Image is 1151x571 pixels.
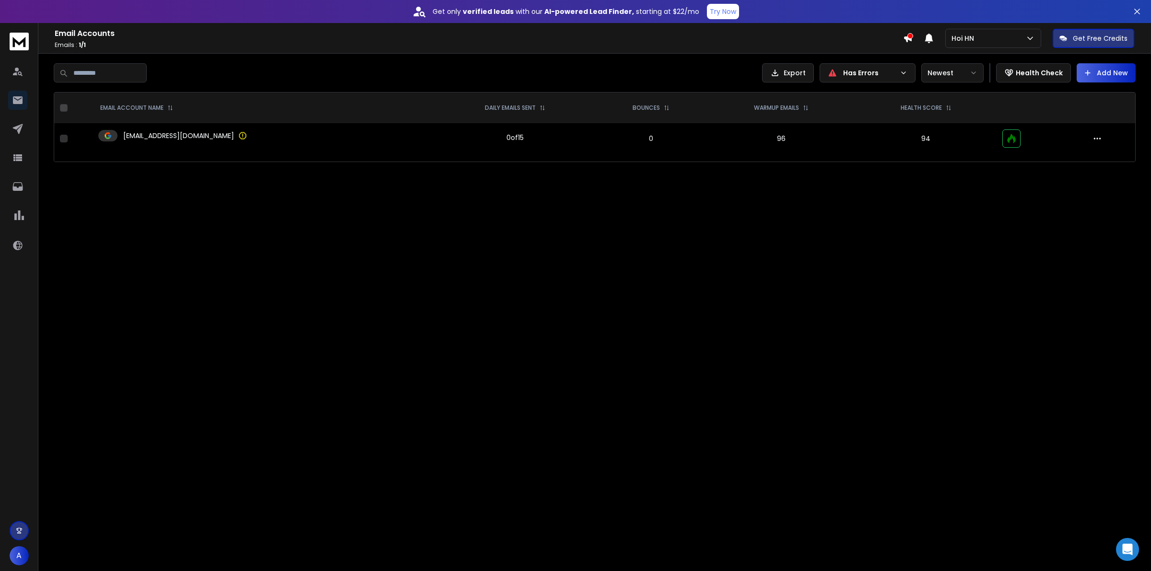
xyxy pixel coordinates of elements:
[633,104,660,112] p: BOUNCES
[707,4,739,19] button: Try Now
[433,7,699,16] p: Get only with our starting at $22/mo
[79,41,86,49] span: 1 / 1
[921,63,984,82] button: Newest
[1053,29,1134,48] button: Get Free Credits
[10,33,29,50] img: logo
[901,104,942,112] p: HEALTH SCORE
[754,104,799,112] p: WARMUP EMAILS
[123,131,234,140] p: [EMAIL_ADDRESS][DOMAIN_NAME]
[10,546,29,565] button: A
[463,7,514,16] strong: verified leads
[707,123,856,154] td: 96
[1077,63,1136,82] button: Add New
[710,7,736,16] p: Try Now
[100,104,173,112] div: EMAIL ACCOUNT NAME
[55,28,903,39] h1: Email Accounts
[843,68,896,78] p: Has Errors
[762,63,814,82] button: Export
[856,123,997,154] td: 94
[55,41,903,49] p: Emails :
[1116,538,1139,561] div: Open Intercom Messenger
[1073,34,1128,43] p: Get Free Credits
[996,63,1071,82] button: Health Check
[506,133,524,142] div: 0 of 15
[1016,68,1063,78] p: Health Check
[951,34,978,43] p: Hoi HN
[601,134,701,143] p: 0
[544,7,634,16] strong: AI-powered Lead Finder,
[485,104,536,112] p: DAILY EMAILS SENT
